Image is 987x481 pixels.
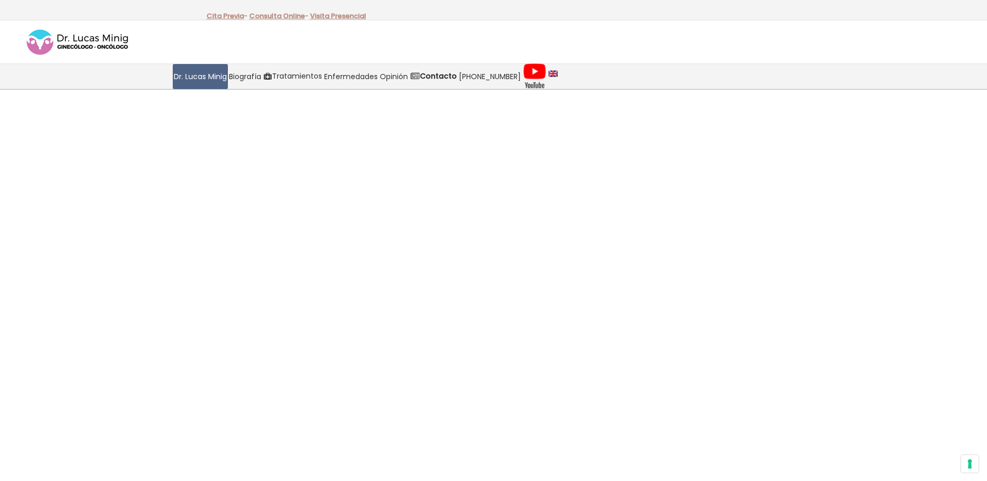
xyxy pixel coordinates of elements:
span: Biografía [229,71,261,83]
span: Enfermedades [324,71,378,83]
img: language english [548,71,558,77]
a: Dr. Lucas Minig [173,64,228,89]
a: Opinión [379,64,409,89]
button: Sus preferencias de consentimiento para tecnologías de seguimiento [961,455,979,473]
span: [PHONE_NUMBER] [459,71,521,83]
a: Videos Youtube Ginecología [522,64,547,89]
p: - [249,9,309,23]
span: Opinión [380,71,408,83]
a: Tratamientos [262,64,323,89]
span: Tratamientos [272,70,322,82]
a: [PHONE_NUMBER] [458,64,522,89]
a: Enfermedades [323,64,379,89]
p: - [207,9,248,23]
a: Biografía [228,64,262,89]
a: Cita Previa [207,11,244,21]
img: Videos Youtube Ginecología [523,64,546,90]
span: Dr. Lucas Minig [174,71,227,83]
a: Visita Presencial [310,11,366,21]
a: language english [547,64,559,89]
strong: Contacto [420,71,457,81]
a: Contacto [409,64,458,89]
a: Consulta Online [249,11,305,21]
